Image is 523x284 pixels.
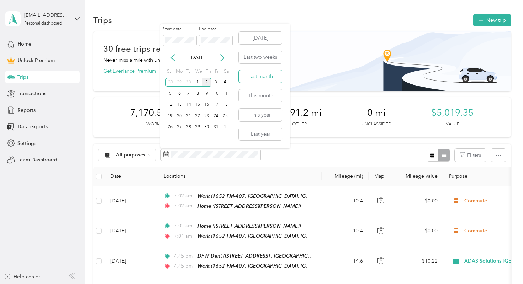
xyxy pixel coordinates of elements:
[211,123,221,132] div: 31
[17,140,36,147] span: Settings
[158,167,322,186] th: Locations
[322,167,369,186] th: Mileage (mi)
[175,123,184,132] div: 27
[211,100,221,109] div: 17
[183,54,212,61] p: [DATE]
[221,112,230,120] div: 25
[103,45,238,52] h1: 30 free trips remaining this month.
[193,78,202,87] div: 1
[175,112,184,120] div: 20
[103,56,226,64] p: Never miss a mile with unlimited automatic trip tracking
[175,67,183,77] div: Mo
[393,246,443,276] td: $10.22
[17,90,46,97] span: Transactions
[202,123,211,132] div: 30
[116,153,146,158] span: All purposes
[193,100,202,109] div: 15
[211,89,221,98] div: 10
[146,121,159,128] p: Work
[185,67,192,77] div: Tu
[17,73,28,81] span: Trips
[239,32,282,44] button: [DATE]
[202,89,211,98] div: 9
[165,123,175,132] div: 26
[130,107,175,119] span: 7,170.5 mi
[93,16,112,24] h1: Trips
[105,216,158,246] td: [DATE]
[239,89,282,102] button: This month
[199,26,232,32] label: End date
[273,31,511,91] img: Banner
[202,100,211,109] div: 16
[174,192,194,200] span: 7:02 am
[184,112,193,120] div: 21
[174,222,194,230] span: 7:01 am
[184,123,193,132] div: 28
[197,203,301,209] span: Home ([STREET_ADDRESS][PERSON_NAME])
[446,121,459,128] p: Value
[239,70,282,83] button: Last month
[239,51,282,63] button: Last two weeks
[393,167,443,186] th: Mileage value
[393,186,443,216] td: $0.00
[211,112,221,120] div: 24
[239,128,282,140] button: Last year
[214,67,221,77] div: Fr
[184,89,193,98] div: 7
[4,273,40,280] button: Help center
[473,14,511,26] button: New trip
[194,67,202,77] div: We
[239,109,282,121] button: This year
[184,78,193,87] div: 30
[223,67,230,77] div: Sa
[163,26,196,32] label: Start date
[103,67,156,75] button: Get Everlance Premium
[197,193,511,199] span: Work (1652 FM-407, [GEOGRAPHIC_DATA], [GEOGRAPHIC_DATA], [GEOGRAPHIC_DATA] , [GEOGRAPHIC_DATA], [...
[174,232,194,240] span: 7:01 am
[17,156,57,164] span: Team Dashboard
[24,21,62,26] div: Personal dashboard
[165,89,175,98] div: 5
[165,67,172,77] div: Su
[193,89,202,98] div: 8
[17,107,36,114] span: Reports
[105,186,158,216] td: [DATE]
[202,112,211,120] div: 23
[277,107,322,119] span: 3,091.2 mi
[322,246,369,276] td: 14.6
[197,233,511,239] span: Work (1652 FM-407, [GEOGRAPHIC_DATA], [GEOGRAPHIC_DATA], [GEOGRAPHIC_DATA] , [GEOGRAPHIC_DATA], [...
[193,123,202,132] div: 29
[202,78,211,87] div: 2
[174,252,194,260] span: 4:45 pm
[455,149,486,162] button: Filters
[322,186,369,216] td: 10.4
[292,121,307,128] p: Other
[175,89,184,98] div: 6
[165,78,175,87] div: 28
[165,100,175,109] div: 12
[393,216,443,246] td: $0.00
[361,121,391,128] p: Unclassified
[221,123,230,132] div: 1
[197,263,511,269] span: Work (1652 FM-407, [GEOGRAPHIC_DATA], [GEOGRAPHIC_DATA], [GEOGRAPHIC_DATA] , [GEOGRAPHIC_DATA], [...
[24,11,69,19] div: [EMAIL_ADDRESS][DOMAIN_NAME]
[197,253,378,259] span: DFW Dent ([STREET_ADDRESS] , [GEOGRAPHIC_DATA], [GEOGRAPHIC_DATA])
[105,167,158,186] th: Date
[367,107,386,119] span: 0 mi
[221,100,230,109] div: 18
[174,202,194,210] span: 7:02 am
[17,40,31,48] span: Home
[105,246,158,276] td: [DATE]
[211,78,221,87] div: 3
[17,123,48,130] span: Data exports
[369,167,393,186] th: Map
[174,262,194,270] span: 4:45 pm
[165,112,175,120] div: 19
[221,89,230,98] div: 11
[17,57,55,64] span: Unlock Premium
[184,100,193,109] div: 14
[483,244,523,284] iframe: Everlance-gr Chat Button Frame
[175,100,184,109] div: 13
[193,112,202,120] div: 22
